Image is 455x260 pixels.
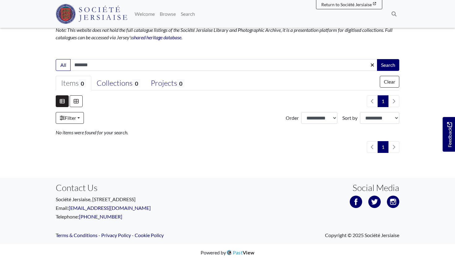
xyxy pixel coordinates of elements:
button: Search [377,59,399,71]
span: Return to Société Jersiaise [321,2,372,7]
h3: Social Media [353,183,399,193]
img: Société Jersiaise [56,4,127,24]
a: Search [178,8,197,20]
span: Feedback [446,122,453,147]
p: Telephone: [56,213,223,220]
li: Previous page [367,141,378,153]
a: [EMAIL_ADDRESS][DOMAIN_NAME] [69,205,151,211]
a: Société Jersiaise logo [56,2,127,25]
div: Items [61,79,86,88]
span: Copyright © 2025 Société Jersiaise [325,232,399,239]
h3: Contact Us [56,183,223,193]
label: Order [286,114,299,122]
span: Goto page 1 [378,141,388,153]
nav: pagination [364,95,399,107]
div: Collections [97,79,140,88]
a: Welcome [132,8,157,20]
a: Privacy Policy [101,232,131,238]
p: Email: [56,204,223,212]
a: Browse [157,8,178,20]
a: Terms & Conditions [56,232,97,238]
label: Sort by [342,114,357,122]
a: shared heritage database [132,34,181,40]
span: 0 [132,79,140,88]
em: No items were found for your search. [56,129,128,135]
em: Note: This website does not hold the full catalogue listings of the Société Jersiaise Library and... [56,27,392,40]
button: All [56,59,71,71]
span: View [243,249,254,255]
div: Powered by [201,249,255,256]
a: Cookie Policy [135,232,164,238]
nav: pagination [364,141,399,153]
li: Previous page [367,95,378,107]
a: [PHONE_NUMBER] [79,214,122,219]
span: 0 [177,79,184,88]
p: Société Jersiaise, [STREET_ADDRESS] [56,196,223,203]
a: PastView [226,249,255,255]
input: Enter one or more search terms... [70,59,378,71]
span: 0 [79,79,86,88]
div: Projects [151,79,184,88]
span: Past [233,249,255,255]
button: Clear [380,76,399,88]
a: Filter [56,112,84,124]
span: Goto page 1 [378,95,388,107]
a: Would you like to provide feedback? [443,117,455,152]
